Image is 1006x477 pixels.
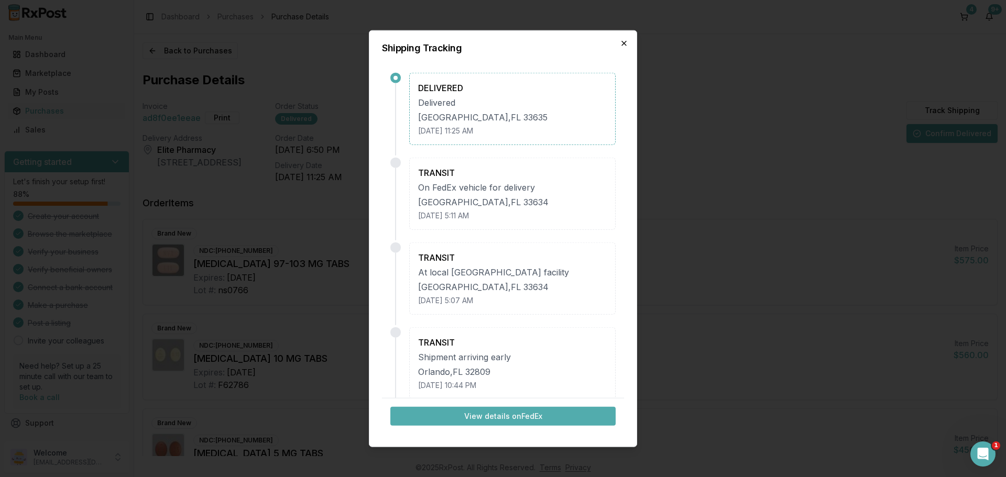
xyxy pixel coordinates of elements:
div: [GEOGRAPHIC_DATA] , FL 33635 [418,110,607,123]
iframe: Intercom live chat [970,441,996,467]
div: TRANSIT [418,251,607,263]
div: At local [GEOGRAPHIC_DATA] facility [418,265,607,278]
span: 1 [992,441,1000,450]
div: [GEOGRAPHIC_DATA] , FL 33634 [418,195,607,208]
div: Orlando , FL 32809 [418,365,607,378]
div: [DATE] 11:25 AM [418,125,607,136]
div: [DATE] 5:11 AM [418,210,607,220]
div: DELIVERED [418,81,607,94]
div: Shipment arriving early [418,350,607,363]
div: TRANSIT [418,336,607,348]
div: TRANSIT [418,166,607,179]
div: [GEOGRAPHIC_DATA] , FL 33634 [418,280,607,293]
button: View details onFedEx [390,407,616,426]
div: [DATE] 5:07 AM [418,295,607,305]
div: [DATE] 10:44 PM [418,380,607,390]
h2: Shipping Tracking [382,43,624,52]
div: Delivered [418,96,607,108]
div: On FedEx vehicle for delivery [418,181,607,193]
